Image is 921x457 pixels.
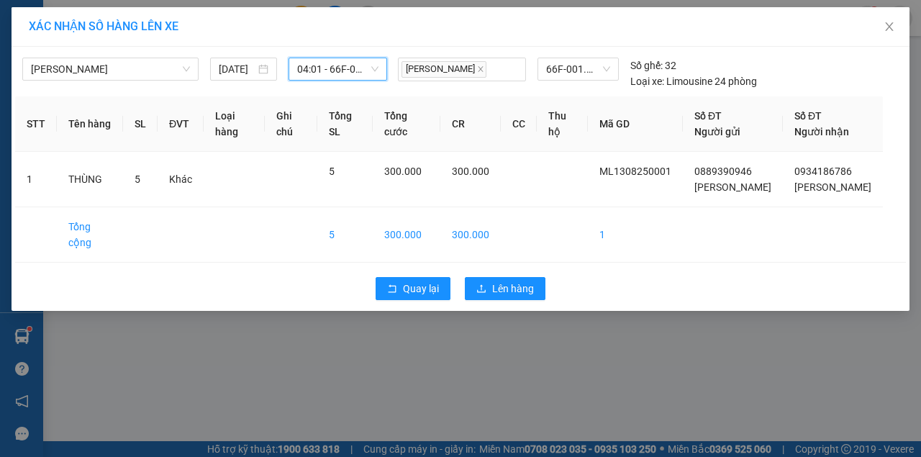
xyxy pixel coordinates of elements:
[440,96,501,152] th: CR
[219,61,255,77] input: 13/08/2025
[168,12,314,45] div: [GEOGRAPHIC_DATA]
[158,96,204,152] th: ĐVT
[265,96,317,152] th: Ghi chú
[12,67,158,101] div: TỔ 9 ẤP MỸ LONG 1 [GEOGRAPHIC_DATA]
[501,96,537,152] th: CC
[297,58,378,80] span: 04:01 - 66F-001.40
[537,96,588,152] th: Thu hộ
[465,277,545,300] button: uploadLên hàng
[168,45,314,62] div: [PERSON_NAME]
[12,12,158,30] div: Mỹ Long
[884,21,895,32] span: close
[452,166,489,177] span: 300.000
[794,126,849,137] span: Người nhận
[794,110,822,122] span: Số ĐT
[387,284,397,295] span: rollback
[694,126,740,137] span: Người gửi
[329,166,335,177] span: 5
[630,73,757,89] div: Limousine 24 phòng
[403,281,439,297] span: Quay lại
[57,96,123,152] th: Tên hàng
[12,30,158,47] div: [PERSON_NAME]
[492,281,534,297] span: Lên hàng
[168,62,314,82] div: 0934186786
[794,181,871,193] span: [PERSON_NAME]
[15,152,57,207] td: 1
[204,96,265,152] th: Loại hàng
[123,96,158,152] th: SL
[546,58,610,80] span: 66F-001.40
[135,173,140,185] span: 5
[440,207,501,263] td: 300.000
[476,284,486,295] span: upload
[376,277,450,300] button: rollbackQuay lại
[694,110,722,122] span: Số ĐT
[373,207,440,263] td: 300.000
[12,14,35,29] span: Gửi:
[630,58,663,73] span: Số ghế:
[794,166,852,177] span: 0934186786
[57,207,123,263] td: Tổng cộng
[477,65,484,73] span: close
[31,58,190,80] span: Cao Lãnh - Hồ Chí Minh
[630,73,664,89] span: Loại xe:
[168,12,203,27] span: Nhận:
[401,61,486,78] span: [PERSON_NAME]
[15,96,57,152] th: STT
[12,47,158,67] div: 0889390946
[158,152,204,207] td: Khác
[588,207,683,263] td: 1
[694,181,771,193] span: [PERSON_NAME]
[373,96,440,152] th: Tổng cước
[588,96,683,152] th: Mã GD
[694,166,752,177] span: 0889390946
[57,152,123,207] td: THÙNG
[384,166,422,177] span: 300.000
[869,7,909,47] button: Close
[317,207,373,263] td: 5
[599,166,671,177] span: ML1308250001
[29,19,178,33] span: XÁC NHẬN SỐ HÀNG LÊN XE
[630,58,676,73] div: 32
[317,96,373,152] th: Tổng SL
